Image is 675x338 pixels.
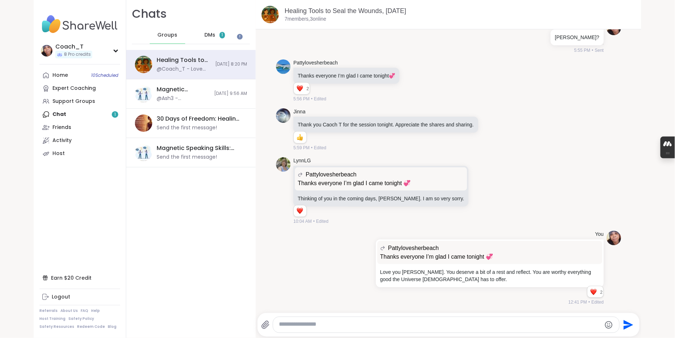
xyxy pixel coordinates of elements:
div: Reaction list [294,205,306,217]
img: https://sharewell-space-live.sfo3.digitaloceanspaces.com/user-generated/b8d3f3a7-9067-4310-8616-1... [276,59,290,74]
h1: Chats [132,6,167,22]
a: Logout [39,291,120,304]
a: Safety Policy [68,316,94,321]
a: About Us [60,308,78,313]
div: Reaction list [587,286,600,298]
div: Send the first message! [157,154,217,161]
span: • [592,47,593,54]
div: Reaction list [294,83,306,94]
div: 30 Days of Freedom: Healing from Coercive Control, [DATE] [157,115,243,123]
img: Coach_T [41,45,52,57]
span: Edited [316,218,328,225]
a: Help [91,308,100,313]
p: 7 members, 3 online [285,16,326,23]
iframe: Spotlight [237,34,243,39]
span: Pattylovesherbeach [306,170,357,179]
img: 30 Days of Freedom: Healing from Coercive Control, Oct 15 [135,114,152,132]
span: Edited [314,96,326,102]
h4: You [595,231,604,238]
img: Magnetic Speaking Skills: Vocal Dynamics, Oct 16 [135,144,152,161]
a: Blog [108,324,116,329]
img: https://sharewell-space-live.sfo3.digitaloceanspaces.com/user-generated/4f846c8f-9036-431e-be73-f... [607,231,621,245]
textarea: Type your message [279,321,601,329]
img: https://sharewell-space-live.sfo3.digitaloceanspaces.com/user-generated/c722de09-23e1-4113-a62c-2... [276,108,290,123]
span: • [311,96,313,102]
span: 5:55 PM [574,47,590,54]
a: Activity [39,134,120,147]
p: Thanks everyone I’m glad I came tonight [298,72,395,79]
span: Pattylovesherbeach [388,244,439,253]
span: 12:41 PM [568,299,587,305]
p: Love you [PERSON_NAME]. You deserve a bit of a rest and reflect. You are worthy everything good t... [380,268,599,283]
div: Support Groups [52,98,95,105]
span: 💞 [389,73,395,79]
a: Jinna [293,108,305,116]
a: Home10Scheduled [39,69,120,82]
div: Magnetic Speaking Skills: Vocal Dynamics, [DATE] [157,144,243,152]
img: Magnetic Speaking Skills: Vocal Dynamics, Oct 09 [135,85,152,103]
span: DMs [204,32,215,39]
a: Redeem Code [77,324,105,329]
p: Thanks everyone I’m glad I came tonight 💞 [380,253,599,261]
button: Reactions: love [296,208,303,214]
a: Expert Coaching [39,82,120,95]
p: Thinking of you in the coming days, [PERSON_NAME]. I am so very sorry. [298,195,464,202]
a: Pattylovesherbeach [293,59,338,67]
div: Expert Coaching [52,85,96,92]
a: Host Training [39,316,65,321]
span: 10:04 AM [293,218,312,225]
div: @Ash3 - @[PERSON_NAME] - just a friendly reminder to put in the video for parenthetical speaking! :) [157,95,210,102]
a: Referrals [39,308,58,313]
span: 1 [221,32,223,38]
div: Activity [52,137,72,144]
button: Send [620,317,636,333]
a: Support Groups [39,95,120,108]
span: Sent [595,47,604,54]
a: LynnLG [293,157,311,164]
img: ShareWell Nav Logo [39,12,120,37]
span: Groups [157,32,177,39]
span: 10 Scheduled [91,72,118,78]
span: • [311,145,313,151]
div: Healing Tools to Seal the Wounds, [DATE] [157,56,211,64]
button: Reactions: love [296,85,303,91]
img: Healing Tools to Seal the Wounds, Oct 10 [262,6,279,23]
span: 5:56 PM [293,96,310,102]
span: 8 Pro credits [64,51,91,58]
div: Home [52,72,68,79]
a: Safety Resources [39,324,74,329]
span: [DATE] 9:56 AM [214,91,247,97]
a: Host [39,147,120,160]
button: Reactions: love [590,289,597,295]
p: Thank you Caoch T for the session tonight. Appreciate the shares and sharing. [298,121,474,128]
span: • [313,218,315,225]
div: @Coach_T - Love you [PERSON_NAME]. You deserve a bit of a rest and reflect. You are worthy everyt... [157,66,211,73]
span: Edited [591,299,604,305]
a: Friends [39,121,120,134]
span: • [589,299,590,305]
div: Magnetic Speaking Skills: Vocal Dynamics, [DATE] [157,85,210,93]
span: 2 [306,85,310,92]
span: 5:59 PM [293,145,310,151]
p: [PERSON_NAME]? [555,34,599,41]
p: Thanks everyone I’m glad I came tonight 💞 [298,179,464,188]
img: Healing Tools to Seal the Wounds, Oct 10 [135,56,152,73]
img: https://sharewell-space-live.sfo3.digitaloceanspaces.com/user-generated/cd0780da-9294-4886-a675-3... [276,157,290,172]
button: Emoji picker [604,321,613,329]
span: Edited [314,145,326,151]
div: Friends [52,124,71,131]
span: [DATE] 8:20 PM [215,61,247,67]
a: FAQ [81,308,88,313]
span: 2 [600,289,603,296]
button: Reactions: like [296,134,303,140]
div: Logout [52,293,70,301]
div: Coach_T [55,43,92,51]
div: Send the first message! [157,124,217,132]
a: Healing Tools to Seal the Wounds, [DATE] [285,7,406,14]
div: Host [52,150,65,157]
div: Reaction list [294,132,306,143]
div: Earn $20 Credit [39,271,120,284]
